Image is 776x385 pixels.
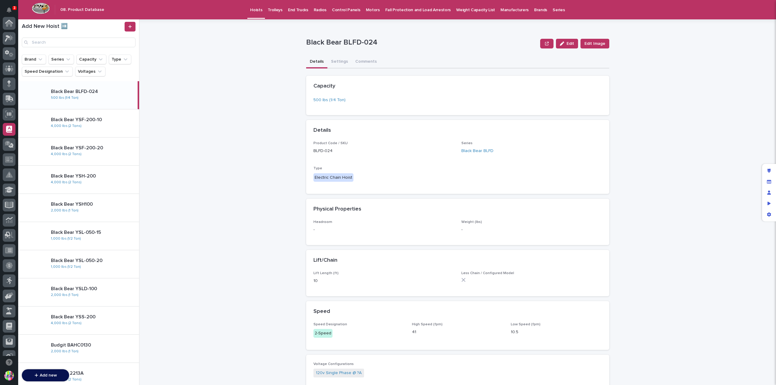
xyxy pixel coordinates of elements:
[18,335,139,363] a: Budgit BAHC01302,000 lbs (1 Ton)
[764,165,774,176] div: Edit layout
[461,141,473,145] span: Series
[313,308,330,315] h2: Speed
[18,278,139,307] a: Black Bear YSLD-1002,000 lbs (1 Ton)
[18,250,139,278] a: Black Bear YSL-050-201,000 lbs (1/2 Ton)
[313,323,347,326] span: Speed Designation
[313,257,337,264] h2: Lift/Chain
[51,321,82,325] a: 4,000 lbs (2 Tons)
[22,67,73,76] button: Speed Designation
[51,124,82,128] a: 4,000 lbs (2 Tons)
[51,349,79,353] a: 2,000 lbs (1 Ton)
[18,194,139,222] a: Black Bear YSH1002,000 lbs (1 Ton)
[511,323,540,326] span: Low Speed (fpm)
[584,41,605,47] span: Edit Image
[764,187,774,198] div: Manage users
[764,198,774,209] div: Preview as
[51,89,135,95] p: Black Bear BLFD-024
[22,23,123,30] h1: Add New Hoist ➡️
[580,39,609,48] button: Edit Image
[51,201,137,207] p: Black Bear YSH100
[22,369,69,381] button: Add new
[313,148,454,154] p: BLFD-024
[313,141,348,145] span: Product Code / SKU
[461,220,482,224] span: Weight (lbs)
[327,56,352,68] button: Settings
[461,148,493,154] a: Black Bear BLFD
[18,138,139,166] a: Black Bear YSF-200-204,000 lbs (2 Tons)
[51,286,137,292] p: Black Bear YSLD-100
[764,209,774,220] div: App settings
[51,258,137,264] p: Black Bear YSL-050-20
[313,83,335,90] h2: Capacity
[51,208,79,213] a: 2,000 lbs (1 Ton)
[18,81,139,109] a: Black Bear BLFD-024500 lbs (1/4 Ton)
[412,329,503,335] p: 41
[511,329,602,335] p: 10.5
[313,127,331,134] h2: Details
[352,56,380,68] button: Comments
[48,55,74,64] button: Series
[51,230,137,235] p: Black Bear YSL-050-15
[313,329,333,338] div: 2-Speed
[13,6,15,10] p: 3
[313,173,353,182] div: Electric Chain Hoist
[8,7,15,17] div: Notifications3
[51,237,81,241] a: 1,000 lbs (1/2 Ton)
[306,38,538,47] p: Black Bear BLFD-024
[18,166,139,194] a: Black Bear YSH-2004,000 lbs (2 Tons)
[3,356,15,369] button: Open support chat
[313,97,346,103] a: 500 lbs (1/4 Ton)
[567,41,574,46] span: Edit
[51,152,82,156] a: 4,000 lbs (2 Tons)
[313,220,332,224] span: Headroom
[109,55,131,64] button: Type
[313,206,361,213] h2: Physical Properties
[313,167,322,170] span: Type
[18,222,139,250] a: Black Bear YSL-050-151,000 lbs (1/2 Ton)
[32,3,50,14] img: Workspace Logo
[18,109,139,138] a: Black Bear YSF-200-104,000 lbs (2 Tons)
[60,7,104,12] h2: 08. Product Database
[22,55,46,64] button: Brand
[76,55,106,64] button: Capacity
[3,369,15,382] button: users-avatar
[51,173,137,179] p: Black Bear YSH-200
[18,307,139,335] a: Black Bear YSS-2004,000 lbs (2 Tons)
[556,39,578,48] button: Edit
[3,4,15,16] button: Notifications
[51,293,79,297] a: 2,000 lbs (1 Ton)
[51,96,79,100] a: 500 lbs (1/4 Ton)
[313,227,454,233] p: -
[313,362,354,366] span: Voltage Configurations
[22,38,135,47] input: Search
[306,56,327,68] button: Details
[461,271,514,275] span: Less Chain / Configured Model
[764,176,774,187] div: Manage fields and data
[51,180,82,184] a: 4,000 lbs (2 Tons)
[51,342,137,348] p: Budgit BAHC0130
[51,145,137,151] p: Black Bear YSF-200-20
[461,227,602,233] p: -
[316,370,362,376] a: 120v Single Phase @ ?A
[75,67,105,76] button: Voltages
[51,265,81,269] a: 1,000 lbs (1/2 Ton)
[412,323,443,326] span: High Speed (fpm)
[51,117,137,123] p: Black Bear YSF-200-10
[51,370,137,376] p: CM 622 2213A
[51,314,137,320] p: Black Bear YSS-200
[313,271,339,275] span: Lift Length (ft)
[313,278,454,284] p: 10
